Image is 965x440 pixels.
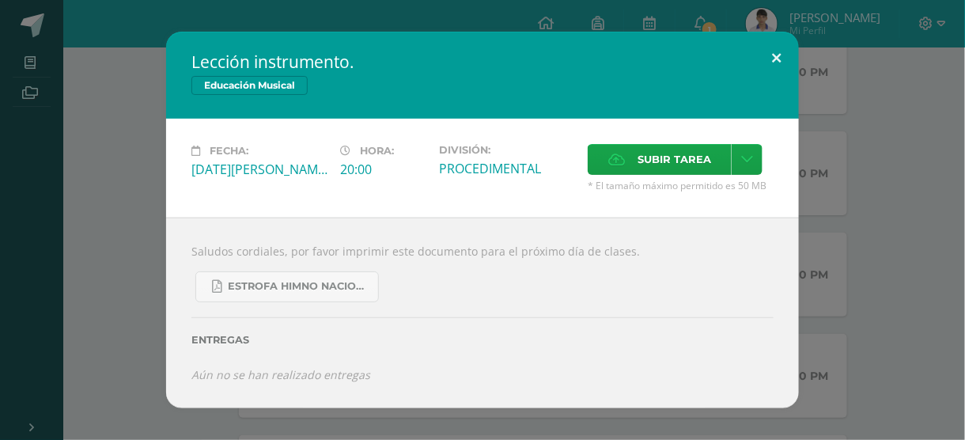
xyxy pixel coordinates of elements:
span: estrofa himno nacional.pdf [228,280,370,293]
label: Entregas [191,334,774,346]
label: División: [439,144,575,156]
span: Fecha: [210,145,248,157]
h2: Lección instrumento. [191,51,774,73]
span: Subir tarea [638,145,711,174]
span: Hora: [360,145,394,157]
span: Educación Musical [191,76,308,95]
button: Close (Esc) [754,32,799,85]
div: Saludos cordiales, por favor imprimir este documento para el próximo día de clases. [166,218,799,408]
div: PROCEDIMENTAL [439,160,575,177]
div: [DATE][PERSON_NAME] [191,161,327,178]
span: * El tamaño máximo permitido es 50 MB [588,179,774,192]
i: Aún no se han realizado entregas [191,367,370,382]
a: estrofa himno nacional.pdf [195,271,379,302]
div: 20:00 [340,161,426,178]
